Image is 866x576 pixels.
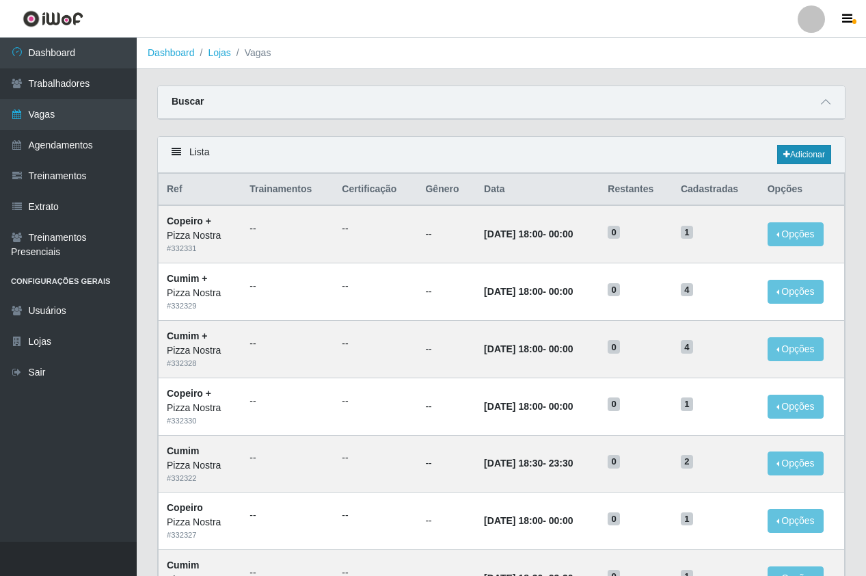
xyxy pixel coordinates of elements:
[484,228,573,239] strong: -
[342,279,409,293] ul: --
[167,300,233,312] div: # 332329
[334,174,417,206] th: Certificação
[768,509,824,533] button: Opções
[167,330,208,341] strong: Cumim +
[681,512,693,526] span: 1
[417,493,476,550] td: --
[673,174,759,206] th: Cadastradas
[549,515,573,526] time: 00:00
[417,263,476,321] td: --
[417,378,476,435] td: --
[681,226,693,239] span: 1
[167,243,233,254] div: # 332331
[484,286,543,297] time: [DATE] 18:00
[172,96,204,107] strong: Buscar
[167,529,233,541] div: # 332327
[768,451,824,475] button: Opções
[476,174,599,206] th: Data
[167,473,233,484] div: # 332322
[608,340,620,354] span: 0
[484,515,543,526] time: [DATE] 18:00
[167,228,233,243] div: Pizza Nostra
[249,394,325,408] ul: --
[681,397,693,411] span: 1
[167,343,233,358] div: Pizza Nostra
[249,222,325,236] ul: --
[484,228,543,239] time: [DATE] 18:00
[484,401,543,412] time: [DATE] 18:00
[608,226,620,239] span: 0
[608,512,620,526] span: 0
[484,515,573,526] strong: -
[167,415,233,427] div: # 332330
[159,174,242,206] th: Ref
[167,388,211,399] strong: Copeiro +
[777,145,831,164] a: Adicionar
[759,174,845,206] th: Opções
[549,458,573,469] time: 23:30
[208,47,230,58] a: Lojas
[549,401,573,412] time: 00:00
[549,343,573,354] time: 00:00
[249,451,325,465] ul: --
[167,273,208,284] strong: Cumim +
[167,515,233,529] div: Pizza Nostra
[342,337,409,351] ul: --
[608,283,620,297] span: 0
[549,228,573,239] time: 00:00
[681,340,693,354] span: 4
[768,280,824,304] button: Opções
[768,337,824,361] button: Opções
[681,283,693,297] span: 4
[484,401,573,412] strong: -
[484,458,573,469] strong: -
[768,395,824,419] button: Opções
[249,279,325,293] ul: --
[241,174,334,206] th: Trainamentos
[342,394,409,408] ul: --
[167,458,233,473] div: Pizza Nostra
[608,397,620,411] span: 0
[484,343,543,354] time: [DATE] 18:00
[23,10,83,27] img: CoreUI Logo
[167,560,199,571] strong: Cumim
[768,222,824,246] button: Opções
[599,174,673,206] th: Restantes
[342,508,409,523] ul: --
[167,502,203,513] strong: Copeiro
[484,343,573,354] strong: -
[158,137,845,173] div: Lista
[417,174,476,206] th: Gênero
[167,358,233,369] div: # 332328
[342,222,409,236] ul: --
[167,286,233,300] div: Pizza Nostra
[167,445,199,456] strong: Cumim
[484,286,573,297] strong: -
[484,458,543,469] time: [DATE] 18:30
[148,47,195,58] a: Dashboard
[549,286,573,297] time: 00:00
[167,215,211,226] strong: Copeiro +
[417,435,476,493] td: --
[417,205,476,263] td: --
[417,320,476,378] td: --
[249,337,325,351] ul: --
[167,401,233,415] div: Pizza Nostra
[342,451,409,465] ul: --
[249,508,325,523] ul: --
[137,38,866,69] nav: breadcrumb
[231,46,271,60] li: Vagas
[681,455,693,469] span: 2
[608,455,620,469] span: 0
